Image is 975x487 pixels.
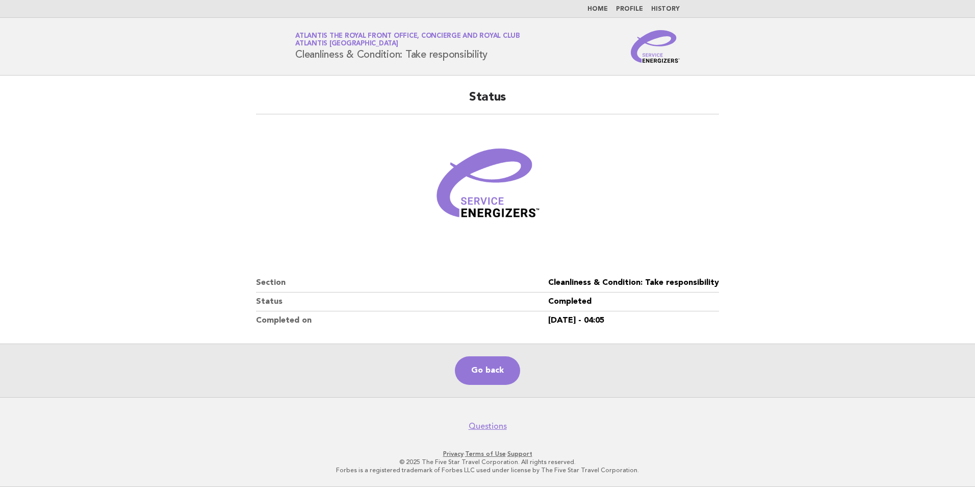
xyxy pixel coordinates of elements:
[426,127,549,249] img: Verified
[256,293,548,311] dt: Status
[548,274,719,293] dd: Cleanliness & Condition: Take responsibility
[455,356,520,385] a: Go back
[175,450,800,458] p: · ·
[295,33,520,47] a: Atlantis The Royal Front Office, Concierge and Royal ClubAtlantis [GEOGRAPHIC_DATA]
[631,30,680,63] img: Service Energizers
[175,466,800,474] p: Forbes is a registered trademark of Forbes LLC used under license by The Five Star Travel Corpora...
[256,274,548,293] dt: Section
[548,311,719,330] dd: [DATE] - 04:05
[587,6,608,12] a: Home
[443,450,464,457] a: Privacy
[548,293,719,311] dd: Completed
[256,311,548,330] dt: Completed on
[616,6,643,12] a: Profile
[651,6,680,12] a: History
[175,458,800,466] p: © 2025 The Five Star Travel Corporation. All rights reserved.
[469,421,507,431] a: Questions
[295,33,520,60] h1: Cleanliness & Condition: Take responsibility
[465,450,506,457] a: Terms of Use
[507,450,532,457] a: Support
[295,41,398,47] span: Atlantis [GEOGRAPHIC_DATA]
[256,89,719,114] h2: Status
